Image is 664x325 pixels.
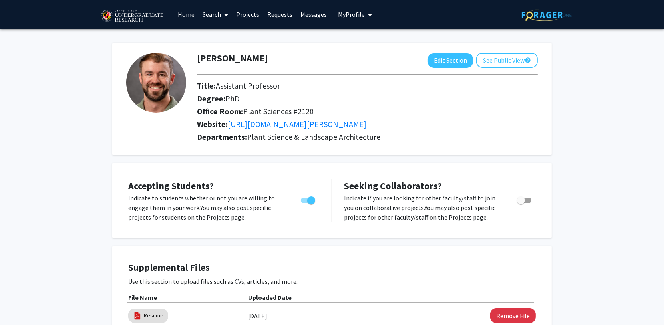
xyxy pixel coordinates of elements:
label: [DATE] [248,309,267,323]
h1: [PERSON_NAME] [197,53,268,64]
a: Opens in a new tab [228,119,366,129]
h2: Degree: [197,94,538,103]
p: Indicate to students whether or not you are willing to engage them in your work. You may also pos... [128,193,286,222]
button: See Public View [476,53,538,68]
span: Seeking Collaborators? [344,180,442,192]
h4: Supplemental Files [128,262,536,273]
img: University of Maryland Logo [98,6,166,26]
span: Plant Science & Landscape Architecture [247,132,380,142]
h2: Title: [197,81,538,91]
div: Toggle [514,193,536,205]
p: Indicate if you are looking for other faculty/staff to join you on collaborative projects. You ma... [344,193,502,222]
img: ForagerOne Logo [522,9,572,21]
span: Plant Sciences #2120 [243,106,314,116]
a: Projects [232,0,263,28]
h2: Departments: [191,132,544,142]
b: Uploaded Date [248,293,292,301]
a: Home [174,0,199,28]
a: Messages [296,0,331,28]
h2: Office Room: [197,107,538,116]
b: File Name [128,293,157,301]
span: My Profile [338,10,365,18]
button: Remove Resume File [490,308,536,323]
span: PhD [225,93,240,103]
a: Resume [144,311,163,320]
button: Edit Section [428,53,473,68]
a: Search [199,0,232,28]
span: Assistant Professor [216,81,280,91]
div: Toggle [298,193,320,205]
p: Use this section to upload files such as CVs, articles, and more. [128,277,536,286]
span: Accepting Students? [128,180,214,192]
img: Profile Picture [126,53,186,113]
mat-icon: help [525,55,531,65]
img: pdf_icon.png [133,311,142,320]
h2: Website: [197,119,538,129]
iframe: Chat [6,289,34,319]
a: Requests [263,0,296,28]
